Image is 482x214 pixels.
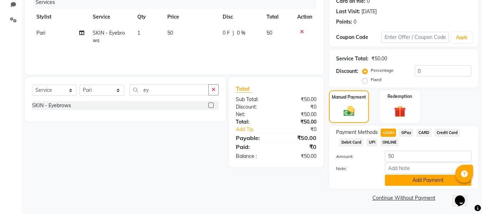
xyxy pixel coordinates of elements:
div: Payable: [230,134,276,142]
span: 1 [137,30,140,36]
div: ₹50.00 [276,96,322,103]
input: Enter Offer / Coupon Code [381,32,449,43]
span: SKIN - Eyebrows [93,30,125,44]
a: Add Tip [230,126,284,133]
div: Balance : [230,153,276,160]
a: Continue Without Payment [330,194,477,202]
div: ₹50.00 [371,55,387,63]
span: Payment Methods [336,129,378,136]
label: Percentage [371,67,394,74]
div: 0 [354,18,356,26]
div: Sub Total: [230,96,276,103]
span: 0 F [223,29,230,37]
input: Amount [385,151,471,162]
th: Action [293,9,316,25]
span: UPI [366,138,377,146]
img: _cash.svg [340,105,358,118]
div: Discount: [336,68,358,75]
div: Paid: [230,143,276,151]
div: ₹50.00 [276,153,322,160]
iframe: chat widget [452,185,475,207]
div: [DATE] [361,8,377,15]
span: GPay [399,129,413,137]
th: Stylist [32,9,88,25]
input: Search or Scan [130,84,209,95]
div: Total: [230,118,276,126]
img: _gift.svg [390,104,410,119]
div: ₹50.00 [276,118,322,126]
label: Note: [331,165,379,172]
div: ₹0 [276,103,322,111]
label: Redemption [387,93,412,100]
span: 0 % [237,29,245,37]
span: Total [236,85,252,93]
div: Points: [336,18,352,26]
span: 50 [167,30,173,36]
span: Pari [36,30,45,36]
span: Debit Card [339,138,364,146]
th: Disc [218,9,262,25]
span: Credit Card [435,129,460,137]
div: ₹50.00 [276,134,322,142]
label: Fixed [371,76,381,83]
div: Last Visit: [336,8,360,15]
div: ₹0 [276,143,322,151]
div: ₹0 [284,126,322,133]
label: Amount: [331,153,379,160]
div: SKIN - Eyebrows [32,102,71,109]
span: | [233,29,234,37]
th: Service [88,9,133,25]
span: 50 [267,30,272,36]
div: Coupon Code [336,34,381,41]
th: Total [262,9,293,25]
input: Add Note [385,163,471,174]
div: Discount: [230,103,276,111]
button: Apply [452,32,472,43]
th: Qty [133,9,163,25]
span: ONLINE [380,138,399,146]
div: Service Total: [336,55,369,63]
th: Price [163,9,218,25]
label: Manual Payment [332,94,366,100]
span: CASH [381,129,396,137]
div: ₹50.00 [276,111,322,118]
span: CARD [416,129,432,137]
button: Add Payment [385,175,471,186]
div: Net: [230,111,276,118]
